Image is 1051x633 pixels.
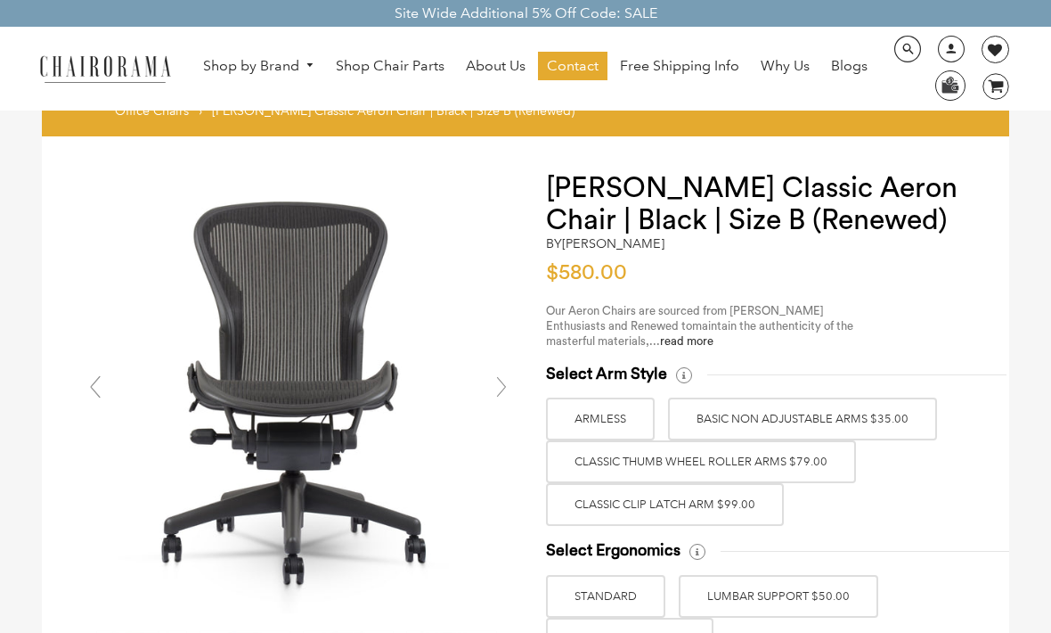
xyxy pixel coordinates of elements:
a: Office Chairs [115,103,189,119]
a: Blogs [822,52,876,80]
span: [PERSON_NAME] Classic Aeron Chair | Black | Size B (Renewed) [212,103,574,119]
span: Shop Chair Parts [336,57,444,76]
label: LUMBAR SUPPORT $50.00 [679,575,878,618]
span: $580.00 [546,262,627,284]
span: Contact [547,57,599,76]
span: Why Us [761,57,810,76]
h1: [PERSON_NAME] Classic Aeron Chair | Black | Size B (Renewed) [546,172,974,236]
a: Shop by Brand [194,53,324,80]
a: Shop Chair Parts [327,52,453,80]
span: Select Ergonomics [546,540,680,561]
a: read more [660,335,713,347]
label: Classic Thumb Wheel Roller Arms $79.00 [546,440,856,483]
a: [PERSON_NAME] [562,235,664,251]
span: Our Aeron Chairs are sourced from [PERSON_NAME] Enthusiasts and Renewed to [546,305,824,332]
img: WhatsApp_Image_2024-07-12_at_16.23.01.webp [936,71,964,98]
label: STANDARD [546,575,665,618]
a: About Us [457,52,534,80]
span: › [199,103,202,119]
label: Classic Clip Latch Arm $99.00 [546,483,784,526]
span: Free Shipping Info [620,57,739,76]
label: BASIC NON ADJUSTABLE ARMS $35.00 [668,398,937,440]
span: Blogs [831,57,868,76]
img: chairorama [31,53,178,84]
img: Herman Miller Classic Aeron Chair | Black | Size B (Renewed) - chairorama [77,172,518,613]
a: Free Shipping Info [611,52,748,80]
span: maintain the authenticity of the masterful materials,... [546,320,853,347]
label: ARMLESS [546,398,655,440]
span: About Us [466,57,525,76]
a: Why Us [752,52,819,80]
nav: DesktopNavigation [188,52,883,85]
nav: breadcrumbs [115,103,581,127]
h2: by [546,236,664,251]
a: Contact [538,52,607,80]
span: Select Arm Style [546,364,667,384]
